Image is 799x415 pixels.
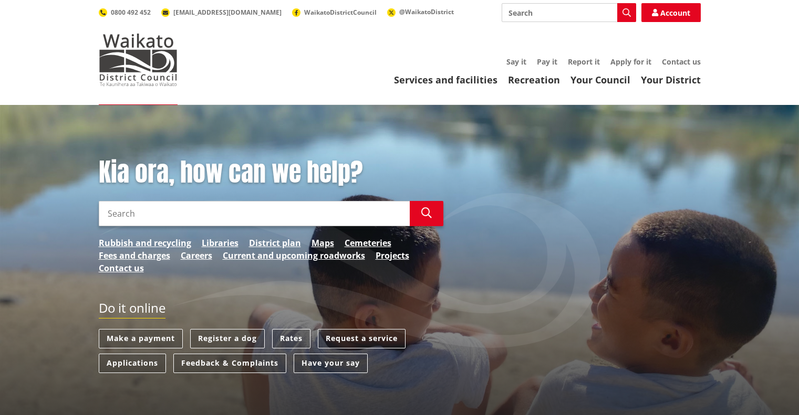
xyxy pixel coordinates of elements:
a: Have your say [294,354,368,373]
a: Feedback & Complaints [173,354,286,373]
a: Careers [181,249,212,262]
span: WaikatoDistrictCouncil [304,8,377,17]
a: Recreation [508,73,560,86]
a: WaikatoDistrictCouncil [292,8,377,17]
a: Apply for it [610,57,651,67]
a: [EMAIL_ADDRESS][DOMAIN_NAME] [161,8,282,17]
a: @WaikatoDistrict [387,7,454,16]
h2: Do it online [99,301,165,319]
a: Rates [272,329,310,348]
input: Search input [99,201,410,226]
a: Pay it [537,57,557,67]
a: Current and upcoming roadworks [223,249,365,262]
a: Make a payment [99,329,183,348]
span: [EMAIL_ADDRESS][DOMAIN_NAME] [173,8,282,17]
a: Account [641,3,701,22]
a: Request a service [318,329,406,348]
a: Your District [641,73,701,86]
a: Libraries [202,237,238,249]
a: Applications [99,354,166,373]
a: Contact us [662,57,701,67]
img: Waikato District Council - Te Kaunihera aa Takiwaa o Waikato [99,34,178,86]
a: Fees and charges [99,249,170,262]
a: 0800 492 452 [99,8,151,17]
a: Services and facilities [394,73,497,86]
a: District plan [249,237,301,249]
a: Report it [568,57,600,67]
a: Maps [312,237,334,249]
a: Contact us [99,262,144,274]
a: Say it [506,57,526,67]
span: @WaikatoDistrict [399,7,454,16]
input: Search input [502,3,636,22]
a: Rubbish and recycling [99,237,191,249]
a: Cemeteries [345,237,391,249]
a: Register a dog [190,329,265,348]
a: Your Council [570,73,630,86]
span: 0800 492 452 [111,8,151,17]
a: Projects [376,249,409,262]
h1: Kia ora, how can we help? [99,157,443,188]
